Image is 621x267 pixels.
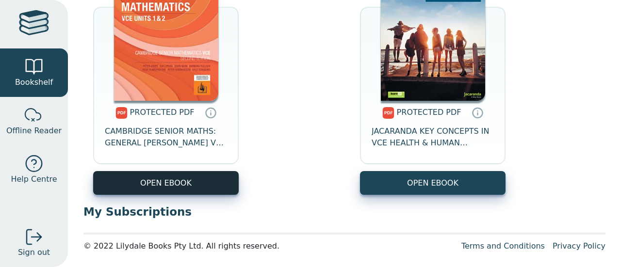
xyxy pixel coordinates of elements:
img: pdf.svg [382,107,394,119]
span: Offline Reader [6,125,62,137]
span: Help Centre [11,173,57,185]
a: Protected PDFs cannot be printed, copied or shared. They can be accessed online through Education... [472,107,483,118]
span: Bookshelf [15,77,53,88]
span: Sign out [18,247,50,258]
a: OPEN EBOOK [93,171,239,195]
a: Terms and Conditions [461,241,545,251]
a: Protected PDFs cannot be printed, copied or shared. They can be accessed online through Education... [205,107,216,118]
span: PROTECTED PDF [130,108,195,117]
span: CAMBRIDGE SENIOR MATHS: GENERAL [PERSON_NAME] VCE UNITS 1&2 [105,126,227,149]
span: PROTECTED PDF [397,108,461,117]
img: pdf.svg [115,107,128,119]
div: © 2022 Lilydale Books Pty Ltd. All rights reserved. [83,240,454,252]
p: My Subscriptions [83,204,605,219]
a: OPEN EBOOK [360,171,506,195]
span: JACARANDA KEY CONCEPTS IN VCE HEALTH & HUMAN DEVELOPMENT UNITS 1&2 PRINT & LEARNON EBOOK 8E [372,126,494,149]
a: Privacy Policy [553,241,605,251]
